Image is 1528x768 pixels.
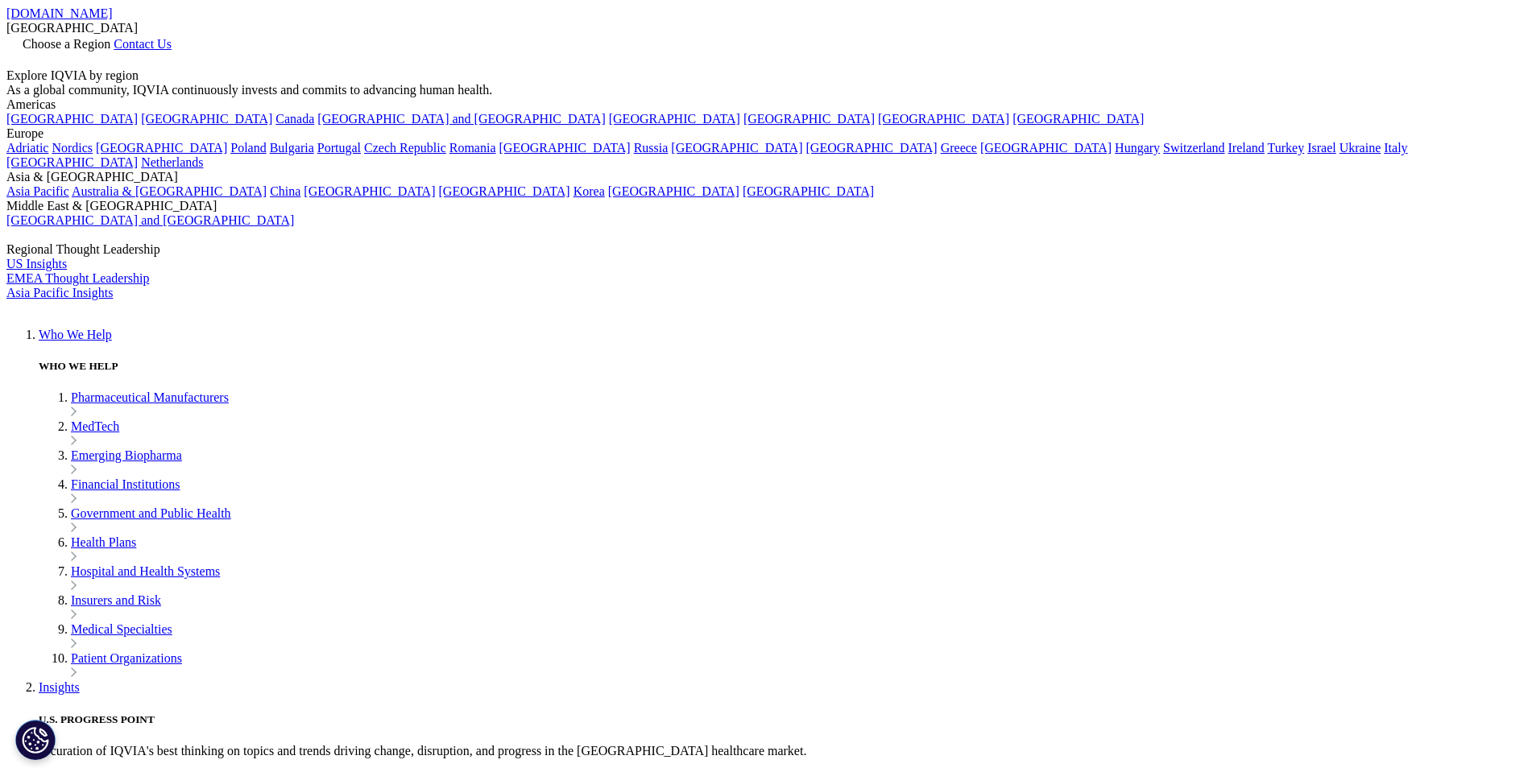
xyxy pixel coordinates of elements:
a: [GEOGRAPHIC_DATA] and [GEOGRAPHIC_DATA] [6,213,294,227]
a: [GEOGRAPHIC_DATA] [671,141,802,155]
a: Romania [449,141,496,155]
a: Adriatic [6,141,48,155]
a: Health Plans [71,535,136,549]
a: Italy [1384,141,1407,155]
a: Switzerland [1163,141,1224,155]
a: Asia Pacific [6,184,69,198]
a: Ukraine [1340,141,1381,155]
a: Canada [275,112,314,126]
h5: WHO WE HELP [39,360,1522,373]
button: Cookies Settings [15,720,56,760]
a: [GEOGRAPHIC_DATA] [6,112,138,126]
a: Poland [230,141,266,155]
a: MedTech [71,419,119,433]
a: Hospital and Health Systems [71,564,220,578]
a: Russia [634,141,669,155]
a: [GEOGRAPHIC_DATA] [608,184,739,198]
a: Who We Help [39,328,112,341]
a: [GEOGRAPHIC_DATA] [743,184,874,198]
a: EMEA Thought Leadership [6,271,149,285]
a: China [270,184,300,198]
a: [GEOGRAPHIC_DATA] and [GEOGRAPHIC_DATA] [317,112,605,126]
a: [GEOGRAPHIC_DATA] [1012,112,1144,126]
a: Korea [574,184,605,198]
a: Government and Public Health [71,506,231,520]
div: [GEOGRAPHIC_DATA] [6,21,1522,35]
a: [GEOGRAPHIC_DATA] [806,141,938,155]
div: Regional Thought Leadership [6,242,1522,257]
a: [GEOGRAPHIC_DATA] [439,184,570,198]
div: Americas [6,97,1522,112]
a: Portugal [317,141,361,155]
a: Pharmaceutical Manufacturers [71,390,229,404]
a: Patient Organizations [71,651,182,665]
a: Insights [39,680,80,694]
div: Asia & [GEOGRAPHIC_DATA] [6,170,1522,184]
a: [GEOGRAPHIC_DATA] [141,112,272,126]
a: [GEOGRAPHIC_DATA] [878,112,1009,126]
a: Nordics [52,141,93,155]
div: Explore IQVIA by region [6,68,1522,83]
a: Israel [1307,141,1336,155]
a: Australia & [GEOGRAPHIC_DATA] [72,184,267,198]
a: [GEOGRAPHIC_DATA] [6,155,138,169]
a: Hungary [1115,141,1160,155]
p: A curation of IQVIA's best thinking on topics and trends driving change, disruption, and progress... [39,744,1522,758]
a: Greece [941,141,977,155]
a: US Insights [6,257,67,270]
a: Asia Pacific Insights [6,286,113,299]
div: Europe [6,126,1522,141]
a: [GEOGRAPHIC_DATA] [609,112,740,126]
a: Ireland [1228,141,1265,155]
div: Middle East & [GEOGRAPHIC_DATA] [6,199,1522,213]
a: [GEOGRAPHIC_DATA] [96,141,227,155]
a: [DOMAIN_NAME] [6,6,113,20]
a: Contact Us [114,37,172,51]
a: Bulgaria [270,141,314,155]
a: Financial Institutions [71,477,180,491]
a: Medical Specialties [71,622,172,636]
a: Turkey [1268,141,1305,155]
a: Emerging Biopharma [71,448,182,462]
a: [GEOGRAPHIC_DATA] [743,112,875,126]
a: [GEOGRAPHIC_DATA] [304,184,435,198]
a: Insurers and Risk [71,593,161,607]
h5: U.S. PROGRESS POINT [39,713,1522,726]
a: [GEOGRAPHIC_DATA] [499,141,631,155]
span: Choose a Region [23,37,110,51]
a: Netherlands [141,155,203,169]
a: Czech Republic [364,141,446,155]
div: As a global community, IQVIA continuously invests and commits to advancing human health. [6,83,1522,97]
a: [GEOGRAPHIC_DATA] [980,141,1112,155]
